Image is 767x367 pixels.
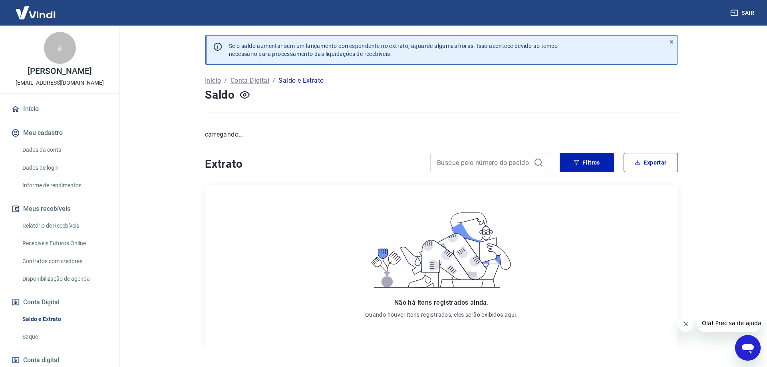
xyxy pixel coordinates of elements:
h4: Extrato [205,156,421,172]
iframe: Fechar mensagem [678,316,694,332]
iframe: Botão para abrir a janela de mensagens [735,335,761,361]
p: [PERSON_NAME] [28,67,91,75]
button: Sair [729,6,757,20]
span: Olá! Precisa de ajuda? [5,6,67,12]
p: carregando... [205,130,678,139]
a: Saque [19,329,110,345]
a: Saldo e Extrato [19,311,110,327]
img: Vindi [10,0,62,25]
p: Saldo e Extrato [278,76,324,85]
h4: Saldo [205,87,235,103]
div: a [44,32,76,64]
a: Relatório de Recebíveis [19,218,110,234]
a: Início [205,76,221,85]
a: Contratos com credores [19,253,110,270]
iframe: Mensagem da empresa [697,314,761,332]
p: / [272,76,275,85]
button: Meu cadastro [10,124,110,142]
p: [EMAIL_ADDRESS][DOMAIN_NAME] [16,79,104,87]
button: Filtros [560,153,614,172]
span: Conta digital [23,355,59,366]
p: Se o saldo aumentar sem um lançamento correspondente no extrato, aguarde algumas horas. Isso acon... [229,42,558,58]
a: Dados da conta [19,142,110,158]
button: Meus recebíveis [10,200,110,218]
span: Não há itens registrados ainda. [394,299,489,306]
button: Exportar [624,153,678,172]
input: Busque pelo número do pedido [437,157,531,169]
p: Quando houver itens registrados, eles serão exibidos aqui. [365,311,518,319]
a: Dados de login [19,160,110,176]
p: / [224,76,227,85]
button: Conta Digital [10,294,110,311]
a: Conta Digital [230,76,269,85]
a: Início [10,100,110,118]
a: Informe de rendimentos [19,177,110,194]
a: Recebíveis Futuros Online [19,235,110,252]
a: Disponibilização de agenda [19,271,110,287]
